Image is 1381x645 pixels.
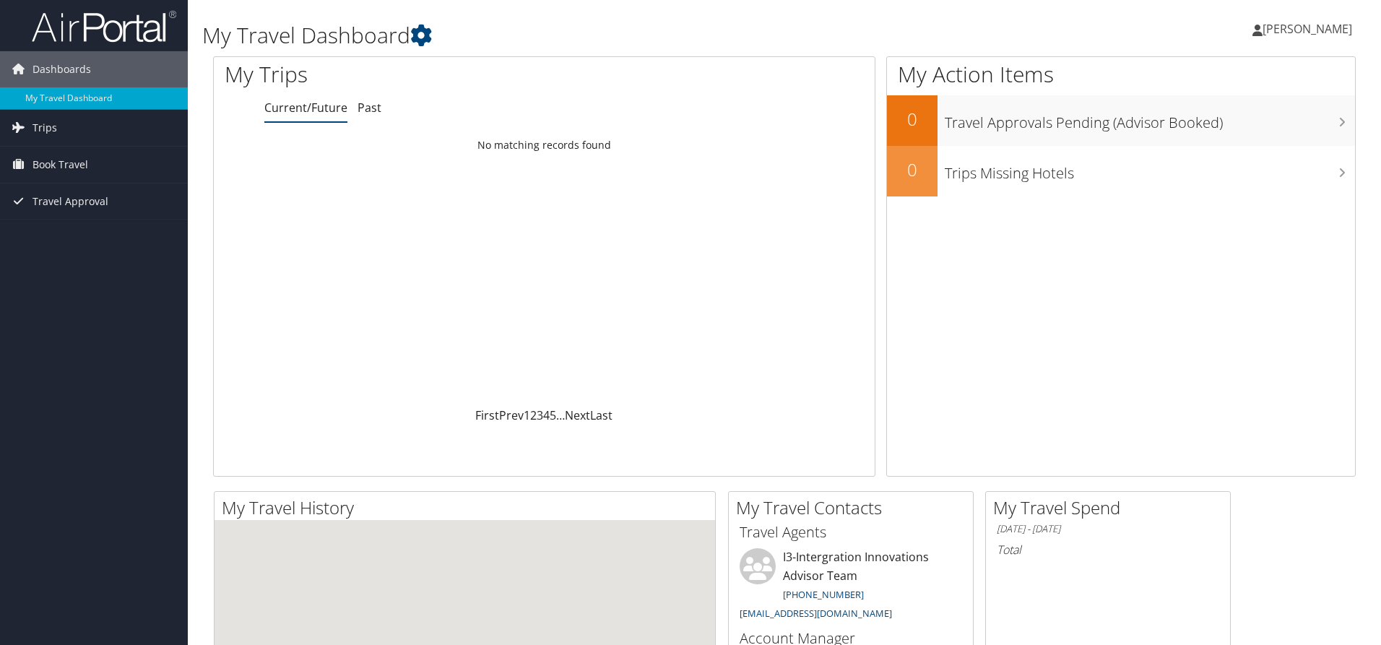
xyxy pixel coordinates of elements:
a: [EMAIL_ADDRESS][DOMAIN_NAME] [740,607,892,620]
a: [PHONE_NUMBER] [783,588,864,601]
h3: Travel Approvals Pending (Advisor Booked) [945,105,1355,133]
h3: Trips Missing Hotels [945,156,1355,183]
h1: My Action Items [887,59,1355,90]
span: [PERSON_NAME] [1263,21,1352,37]
span: Book Travel [33,147,88,183]
h2: 0 [887,107,938,131]
h3: Travel Agents [740,522,962,542]
a: Last [590,407,612,423]
a: Next [565,407,590,423]
a: 3 [537,407,543,423]
span: Dashboards [33,51,91,87]
li: I3-Intergration Innovations Advisor Team [732,548,969,625]
span: Travel Approval [33,183,108,220]
td: No matching records found [214,132,875,158]
h2: 0 [887,157,938,182]
a: 5 [550,407,556,423]
a: 0Travel Approvals Pending (Advisor Booked) [887,95,1355,146]
a: Prev [499,407,524,423]
a: Current/Future [264,100,347,116]
a: First [475,407,499,423]
a: 0Trips Missing Hotels [887,146,1355,196]
h1: My Trips [225,59,589,90]
h2: My Travel History [222,495,715,520]
h2: My Travel Spend [993,495,1230,520]
h6: [DATE] - [DATE] [997,522,1219,536]
span: … [556,407,565,423]
a: 2 [530,407,537,423]
a: Past [358,100,381,116]
img: airportal-logo.png [32,9,176,43]
a: 4 [543,407,550,423]
a: 1 [524,407,530,423]
h6: Total [997,542,1219,558]
h2: My Travel Contacts [736,495,973,520]
a: [PERSON_NAME] [1252,7,1367,51]
h1: My Travel Dashboard [202,20,979,51]
span: Trips [33,110,57,146]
